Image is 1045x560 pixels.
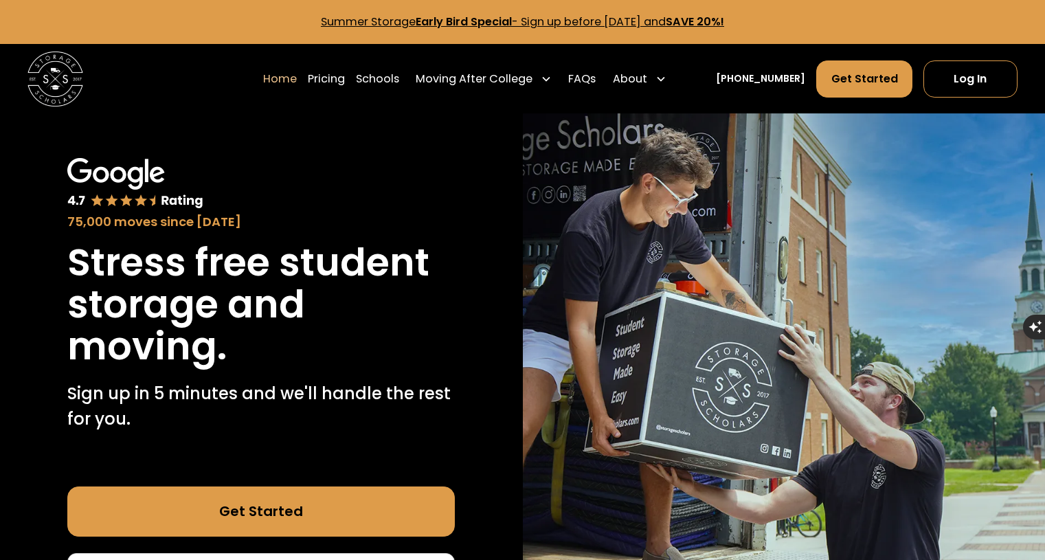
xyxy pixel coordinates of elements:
strong: SAVE 20%! [666,14,724,30]
a: Summer StorageEarly Bird Special- Sign up before [DATE] andSAVE 20%! [321,14,724,30]
a: Get Started [816,60,912,98]
a: Pricing [308,60,345,98]
div: Moving After College [416,71,532,87]
div: 75,000 moves since [DATE] [67,212,455,231]
a: Get Started [67,486,455,536]
img: Google 4.7 star rating [67,158,203,210]
a: Schools [356,60,399,98]
a: Home [263,60,297,98]
img: Storage Scholars main logo [27,52,83,107]
p: Sign up in 5 minutes and we'll handle the rest for you. [67,381,455,432]
div: About [613,71,647,87]
a: [PHONE_NUMBER] [716,71,805,86]
strong: Early Bird Special [416,14,512,30]
div: Moving After College [410,60,557,98]
div: About [607,60,672,98]
h1: Stress free student storage and moving. [67,242,455,368]
a: FAQs [568,60,596,98]
a: home [27,52,83,107]
a: Log In [923,60,1018,98]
